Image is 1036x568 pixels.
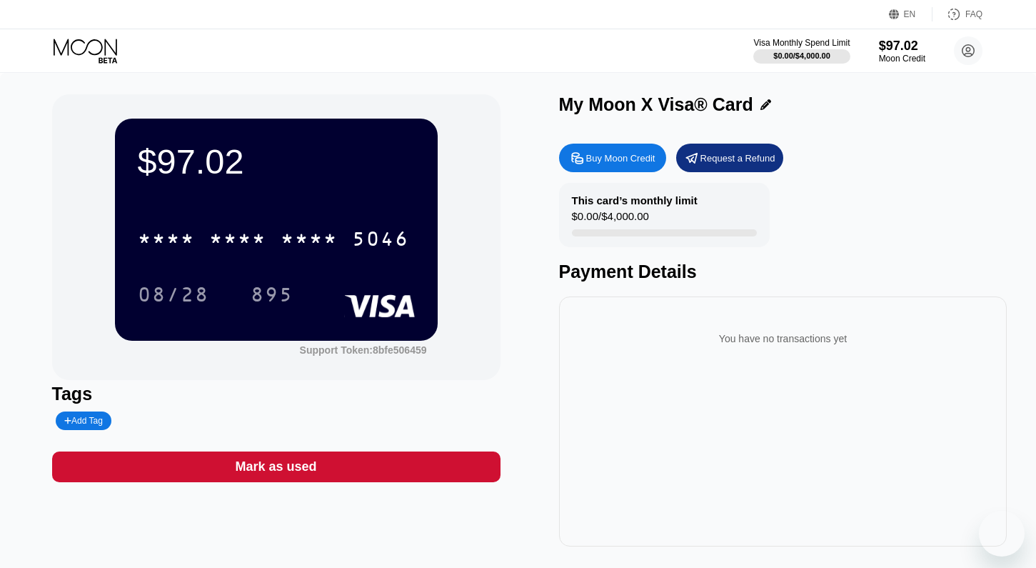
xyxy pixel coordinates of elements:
div: Request a Refund [676,144,783,172]
div: 08/28 [127,276,220,312]
div: Mark as used [52,452,501,482]
div: Visa Monthly Spend Limit [753,38,850,48]
div: $97.02Moon Credit [879,39,925,64]
div: 5046 [352,229,409,252]
div: This card’s monthly limit [572,194,698,206]
div: EN [889,7,932,21]
div: $97.02 [138,141,415,181]
iframe: Przycisk uruchamiania okna komunikatora, konwersacja w toku [979,511,1025,557]
div: Buy Moon Credit [559,144,666,172]
div: Support Token: 8bfe506459 [300,344,427,356]
div: Moon Credit [879,54,925,64]
div: Visa Monthly Spend Limit$0.00/$4,000.00 [753,38,850,64]
div: $97.02 [879,39,925,54]
div: Payment Details [559,261,1007,282]
div: Add Tag [56,412,111,430]
div: 08/28 [138,285,209,308]
div: Request a Refund [700,152,775,164]
div: FAQ [932,7,982,21]
div: Support Token:8bfe506459 [300,344,427,356]
div: Tags [52,384,501,404]
div: $0.00 / $4,000.00 [572,210,649,229]
div: 895 [240,276,304,312]
div: $0.00 / $4,000.00 [773,51,830,60]
div: FAQ [965,9,982,19]
div: You have no transactions yet [570,319,996,359]
div: Add Tag [64,416,103,426]
div: Buy Moon Credit [586,152,655,164]
div: 895 [251,285,293,308]
div: EN [904,9,916,19]
div: Mark as used [235,459,316,475]
div: My Moon X Visa® Card [559,94,753,115]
